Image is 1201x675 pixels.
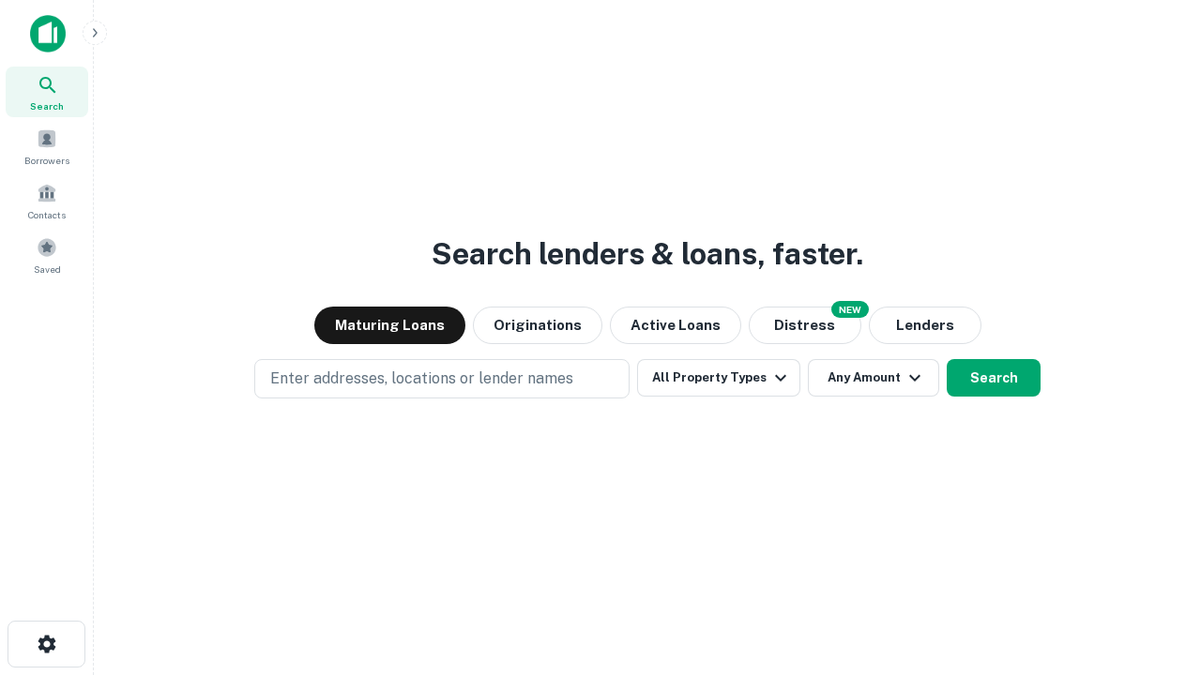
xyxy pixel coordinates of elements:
[24,153,69,168] span: Borrowers
[947,359,1041,397] button: Search
[637,359,800,397] button: All Property Types
[473,307,602,344] button: Originations
[34,262,61,277] span: Saved
[270,367,573,390] p: Enter addresses, locations or lender names
[6,175,88,226] a: Contacts
[610,307,741,344] button: Active Loans
[869,307,981,344] button: Lenders
[314,307,465,344] button: Maturing Loans
[30,15,66,52] img: capitalize-icon.png
[254,359,630,398] button: Enter addresses, locations or lender names
[6,230,88,280] a: Saved
[432,232,863,277] h3: Search lenders & loans, faster.
[28,207,66,222] span: Contacts
[6,121,88,172] a: Borrowers
[6,67,88,117] a: Search
[808,359,939,397] button: Any Amount
[1107,525,1201,615] iframe: Chat Widget
[749,307,861,344] button: Search distressed loans with lien and other non-mortgage details.
[30,98,64,113] span: Search
[831,301,869,318] div: NEW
